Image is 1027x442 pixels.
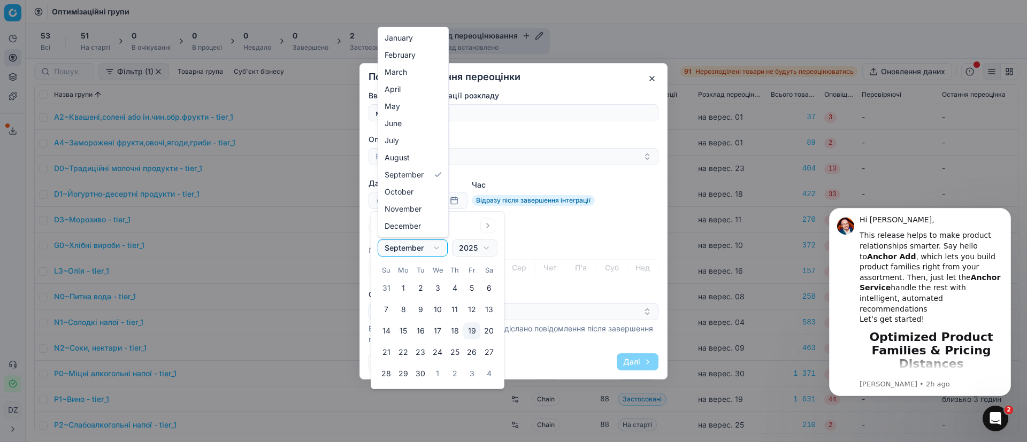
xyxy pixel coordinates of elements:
span: December [385,221,421,231]
span: May [385,101,400,112]
span: February [385,50,416,60]
span: 2 [1005,406,1013,414]
span: August [385,152,410,163]
span: April [385,84,401,95]
span: July [385,135,399,146]
span: November [385,204,421,214]
span: June [385,118,402,129]
span: September [385,169,424,180]
span: March [385,67,407,77]
iframe: Intercom live chat [983,406,1008,431]
span: January [385,33,413,43]
span: October [385,187,413,197]
iframe: Intercom notifications message [813,198,1027,402]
